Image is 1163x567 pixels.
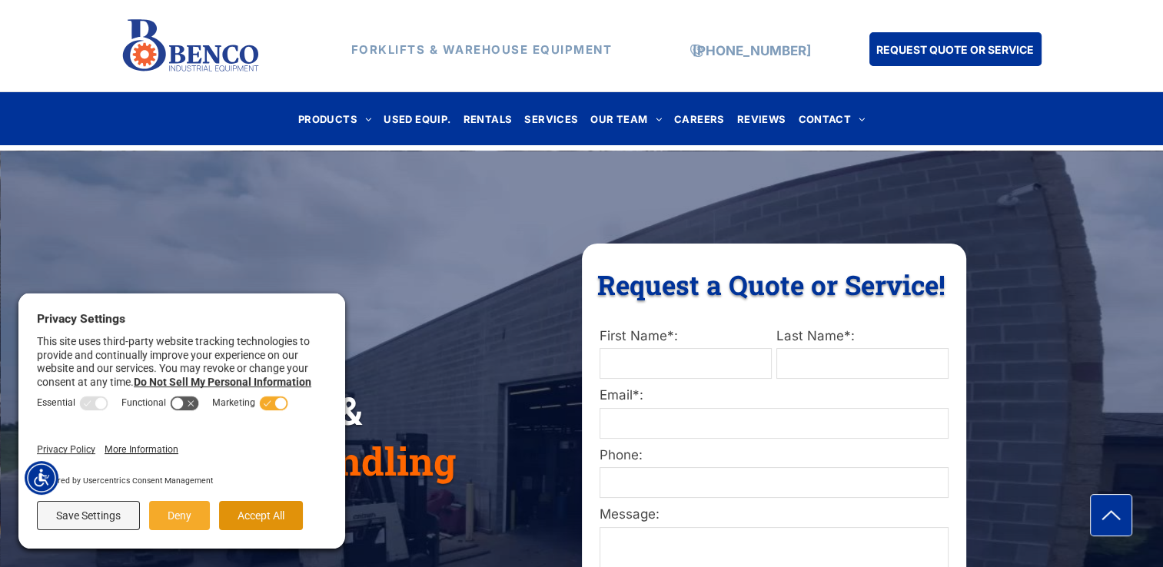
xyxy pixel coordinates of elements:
[292,108,378,129] a: PRODUCTS
[876,35,1034,64] span: REQUEST QUOTE OR SERVICE
[600,505,949,525] label: Message:
[121,436,456,486] span: Material Handling
[731,108,793,129] a: REVIEWS
[457,108,519,129] a: RENTALS
[518,108,584,129] a: SERVICES
[600,446,949,466] label: Phone:
[351,42,613,57] strong: FORKLIFTS & WAREHOUSE EQUIPMENT
[668,108,731,129] a: CAREERS
[776,327,949,346] label: Last Name*:
[338,385,362,436] span: &
[584,108,668,129] a: OUR TEAM
[25,461,58,495] div: Accessibility Menu
[693,43,811,58] a: [PHONE_NUMBER]
[600,386,949,406] label: Email*:
[792,108,871,129] a: CONTACT
[597,267,945,302] span: Request a Quote or Service!
[377,108,457,129] a: USED EQUIP.
[869,32,1042,66] a: REQUEST QUOTE OR SERVICE
[600,327,772,346] label: First Name*:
